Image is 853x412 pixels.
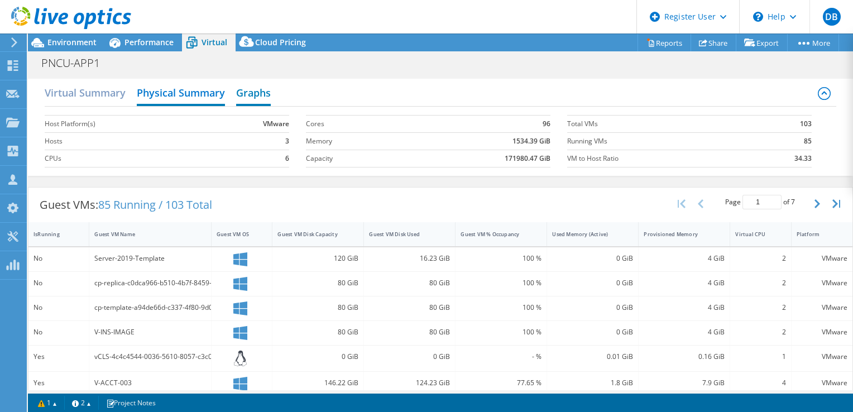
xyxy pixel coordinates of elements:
[94,252,206,265] div: Server-2019-Template
[30,396,65,410] a: 1
[94,351,206,363] div: vCLS-4c4c4544-0036-5610-8057-c3c04f355833
[691,34,736,51] a: Share
[794,153,812,164] b: 34.33
[461,252,541,265] div: 100 %
[797,326,847,338] div: VMware
[552,326,633,338] div: 0 GiB
[735,351,785,363] div: 1
[512,136,550,147] b: 1534.39 GiB
[461,326,541,338] div: 100 %
[552,301,633,314] div: 0 GiB
[543,118,550,130] b: 96
[277,377,358,389] div: 146.22 GiB
[787,34,839,51] a: More
[797,351,847,363] div: VMware
[369,301,450,314] div: 80 GiB
[45,118,212,130] label: Host Platform(s)
[137,82,225,106] h2: Physical Summary
[823,8,841,26] span: DB
[725,195,795,209] span: Page of
[285,153,289,164] b: 6
[804,136,812,147] b: 85
[369,351,450,363] div: 0 GiB
[28,188,223,222] div: Guest VMs:
[735,277,785,289] div: 2
[644,252,725,265] div: 4 GiB
[277,326,358,338] div: 80 GiB
[552,277,633,289] div: 0 GiB
[277,301,358,314] div: 80 GiB
[277,231,345,238] div: Guest VM Disk Capacity
[94,277,206,289] div: cp-replica-c0dca966-b510-4b7f-8459-c37c257d7fd2
[638,34,691,51] a: Reports
[797,277,847,289] div: VMware
[94,231,193,238] div: Guest VM Name
[33,377,84,389] div: Yes
[124,37,174,47] span: Performance
[567,118,755,130] label: Total VMs
[369,277,450,289] div: 80 GiB
[45,136,212,147] label: Hosts
[202,37,227,47] span: Virtual
[94,326,206,338] div: V-INS-IMAGE
[47,37,97,47] span: Environment
[797,252,847,265] div: VMware
[255,37,306,47] span: Cloud Pricing
[461,301,541,314] div: 100 %
[644,231,711,238] div: Provisioned Memory
[735,377,785,389] div: 4
[552,252,633,265] div: 0 GiB
[306,118,408,130] label: Cores
[277,252,358,265] div: 120 GiB
[461,377,541,389] div: 77.65 %
[753,12,763,22] svg: \n
[552,231,620,238] div: Used Memory (Active)
[797,231,834,238] div: Platform
[791,197,795,207] span: 7
[552,377,633,389] div: 1.8 GiB
[742,195,782,209] input: jump to page
[644,277,725,289] div: 4 GiB
[461,351,541,363] div: - %
[263,118,289,130] b: VMware
[306,136,408,147] label: Memory
[461,231,528,238] div: Guest VM % Occupancy
[567,136,755,147] label: Running VMs
[285,136,289,147] b: 3
[64,396,99,410] a: 2
[33,252,84,265] div: No
[33,301,84,314] div: No
[644,351,725,363] div: 0.16 GiB
[277,351,358,363] div: 0 GiB
[736,34,788,51] a: Export
[45,82,126,104] h2: Virtual Summary
[369,377,450,389] div: 124.23 GiB
[461,277,541,289] div: 100 %
[98,197,212,212] span: 85 Running / 103 Total
[369,231,437,238] div: Guest VM Disk Used
[735,326,785,338] div: 2
[36,57,117,69] h1: PNCU-APP1
[735,231,772,238] div: Virtual CPU
[33,231,70,238] div: IsRunning
[306,153,408,164] label: Capacity
[33,326,84,338] div: No
[800,118,812,130] b: 103
[797,301,847,314] div: VMware
[94,377,206,389] div: V-ACCT-003
[98,396,164,410] a: Project Notes
[735,301,785,314] div: 2
[735,252,785,265] div: 2
[33,277,84,289] div: No
[369,252,450,265] div: 16.23 GiB
[369,326,450,338] div: 80 GiB
[797,377,847,389] div: VMware
[217,231,253,238] div: Guest VM OS
[45,153,212,164] label: CPUs
[644,301,725,314] div: 4 GiB
[505,153,550,164] b: 171980.47 GiB
[33,351,84,363] div: Yes
[277,277,358,289] div: 80 GiB
[644,377,725,389] div: 7.9 GiB
[567,153,755,164] label: VM to Host Ratio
